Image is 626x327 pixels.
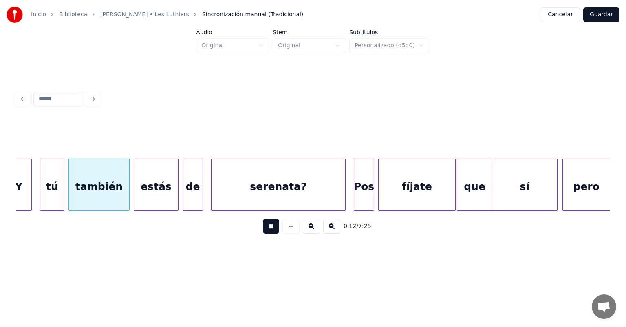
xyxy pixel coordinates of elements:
[344,222,356,230] span: 0:12
[100,11,189,19] a: [PERSON_NAME] • Les Luthiers
[196,29,269,35] label: Audio
[31,11,303,19] nav: breadcrumb
[202,11,303,19] span: Sincronización manual (Tradicional)
[7,7,23,23] img: youka
[344,222,363,230] div: /
[583,7,619,22] button: Guardar
[358,222,371,230] span: 7:25
[273,29,346,35] label: Stem
[541,7,580,22] button: Cancelar
[59,11,87,19] a: Biblioteca
[592,294,616,319] a: Chat abierto
[31,11,46,19] a: Inicio
[349,29,430,35] label: Subtítulos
